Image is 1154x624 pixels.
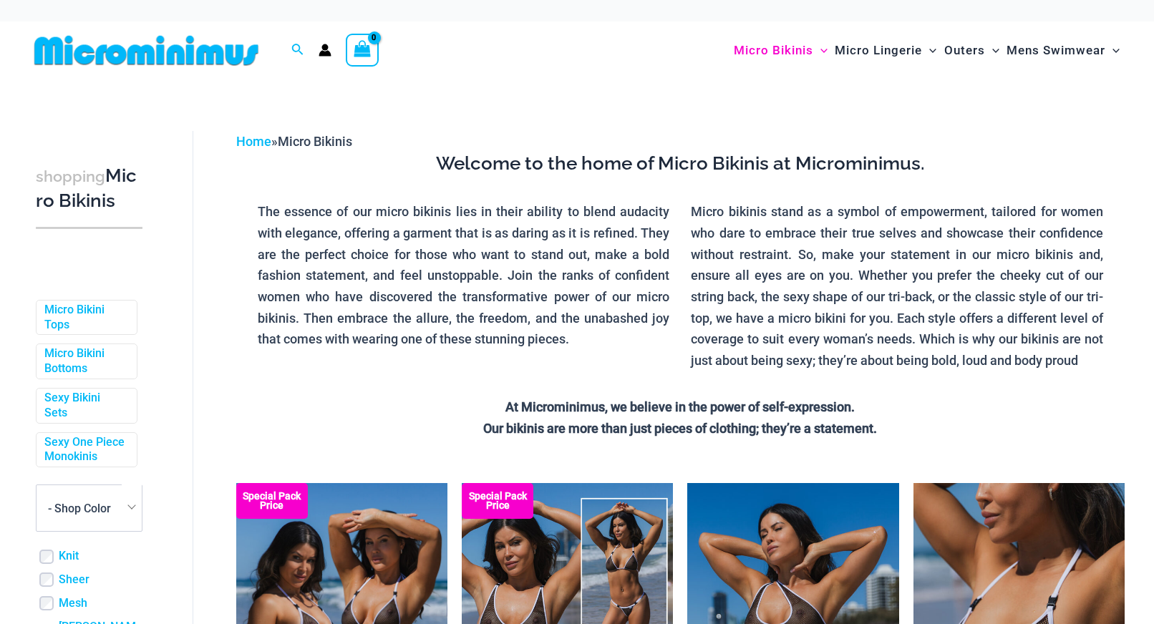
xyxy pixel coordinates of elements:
span: Menu Toggle [985,32,999,69]
span: - Shop Color [48,502,111,515]
strong: At Microminimus, we believe in the power of self-expression. [505,399,855,414]
b: Special Pack Price [462,492,533,510]
h3: Micro Bikinis [36,164,142,213]
img: MM SHOP LOGO FLAT [29,34,264,67]
a: Knit [59,549,79,564]
a: Home [236,134,271,149]
span: Menu Toggle [922,32,936,69]
a: Search icon link [291,42,304,59]
a: Mesh [59,596,87,611]
a: Sheer [59,572,89,588]
a: Micro Bikini Bottoms [44,346,126,376]
span: shopping [36,167,105,185]
a: Sexy One Piece Monokinis [44,435,126,465]
span: Menu Toggle [1105,32,1120,69]
span: Mens Swimwear [1007,32,1105,69]
span: Outers [944,32,985,69]
span: Micro Bikinis [278,134,352,149]
a: Micro BikinisMenu ToggleMenu Toggle [730,29,831,72]
span: Menu Toggle [813,32,828,69]
a: OutersMenu ToggleMenu Toggle [941,29,1003,72]
a: Micro LingerieMenu ToggleMenu Toggle [831,29,940,72]
a: Sexy Bikini Sets [44,391,126,421]
span: » [236,134,352,149]
nav: Site Navigation [728,26,1125,74]
span: Micro Bikinis [734,32,813,69]
a: Mens SwimwearMenu ToggleMenu Toggle [1003,29,1123,72]
a: Account icon link [319,44,331,57]
p: Micro bikinis stand as a symbol of empowerment, tailored for women who dare to embrace their true... [691,201,1103,371]
strong: Our bikinis are more than just pieces of clothing; they’re a statement. [483,421,877,436]
a: Micro Bikini Tops [44,303,126,333]
h3: Welcome to the home of Micro Bikinis at Microminimus. [247,152,1114,176]
span: Micro Lingerie [835,32,922,69]
b: Special Pack Price [236,492,308,510]
span: - Shop Color [36,484,142,532]
p: The essence of our micro bikinis lies in their ability to blend audacity with elegance, offering ... [258,201,670,350]
a: View Shopping Cart, empty [346,34,379,67]
span: - Shop Color [37,485,142,531]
